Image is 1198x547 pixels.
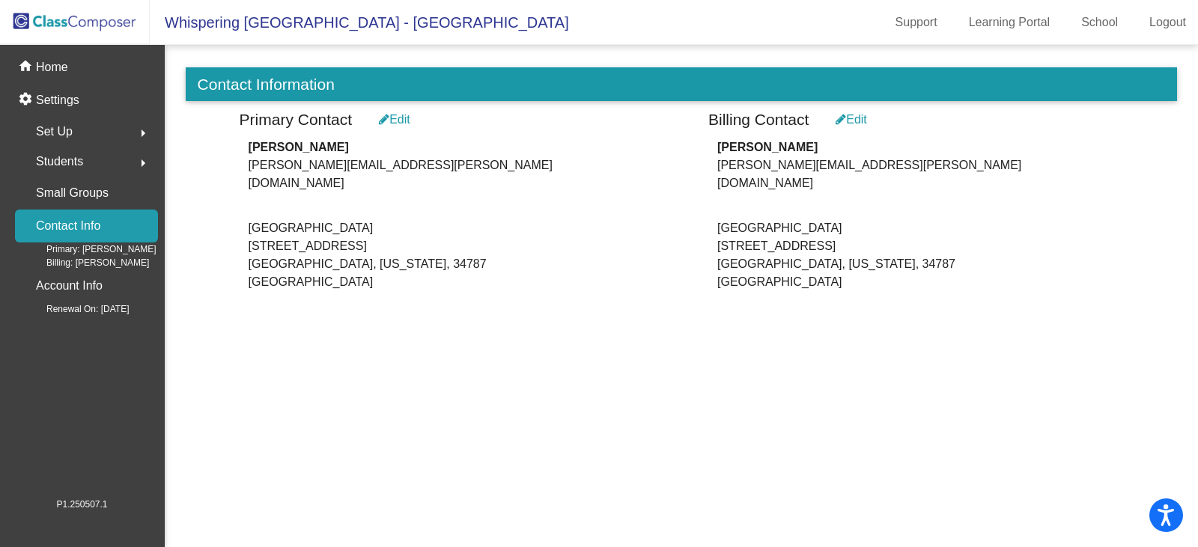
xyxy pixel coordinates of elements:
[193,75,1170,94] h3: Contact Information
[249,237,645,273] span: [STREET_ADDRESS] [GEOGRAPHIC_DATA], [US_STATE], 34787
[36,151,83,172] span: Students
[22,302,129,316] span: Renewal On: [DATE]
[249,156,645,192] span: [PERSON_NAME][EMAIL_ADDRESS][PERSON_NAME][DOMAIN_NAME]
[36,91,79,109] p: Settings
[36,275,103,296] p: Account Info
[249,141,349,153] b: [PERSON_NAME]
[884,10,949,34] a: Support
[708,110,809,129] h3: Billing Contact
[1069,10,1130,34] a: School
[717,237,1114,273] span: [STREET_ADDRESS] [GEOGRAPHIC_DATA], [US_STATE], 34787
[36,216,100,236] p: Contact Info
[1137,10,1198,34] a: Logout
[249,273,645,291] span: [GEOGRAPHIC_DATA]
[379,111,410,129] div: Edit
[18,91,36,109] mat-icon: settings
[957,10,1062,34] a: Learning Portal
[36,121,73,142] span: Set Up
[22,256,149,269] span: Billing: [PERSON_NAME]
[249,219,645,237] span: [GEOGRAPHIC_DATA]
[134,124,152,142] mat-icon: arrow_right
[717,156,1114,192] span: [PERSON_NAME][EMAIL_ADDRESS][PERSON_NAME][DOMAIN_NAME]
[150,10,569,34] span: Whispering [GEOGRAPHIC_DATA] - [GEOGRAPHIC_DATA]
[18,58,36,76] mat-icon: home
[36,183,109,204] p: Small Groups
[240,110,353,129] h3: Primary Contact
[36,58,68,76] p: Home
[717,219,1114,237] span: [GEOGRAPHIC_DATA]
[836,111,867,129] div: Edit
[22,242,156,256] span: Primary: [PERSON_NAME]
[717,141,818,153] b: [PERSON_NAME]
[134,154,152,172] mat-icon: arrow_right
[717,273,1114,291] span: [GEOGRAPHIC_DATA]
